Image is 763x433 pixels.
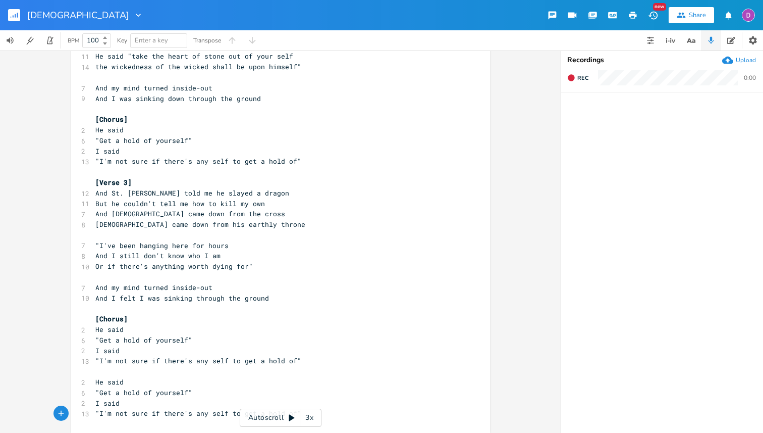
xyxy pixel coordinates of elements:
[95,147,120,156] span: I said
[95,283,212,292] span: And my mind turned inside-out
[95,241,229,250] span: "I've been hanging here for hours
[567,57,757,64] div: Recordings
[68,38,79,43] div: BPM
[689,11,706,20] div: Share
[742,9,755,22] img: Dylan
[95,335,192,345] span: "Get a hold of yourself"
[95,94,261,103] span: And I was sinking down through the ground
[95,346,120,355] span: I said
[95,199,265,208] span: But he couldn't tell me how to kill my own
[722,55,756,66] button: Upload
[95,157,301,166] span: "I'm not sure if there's any self to get a hold of"
[95,356,301,365] span: "I'm not sure if there's any self to get a hold of"
[577,74,588,82] span: Rec
[95,294,269,303] span: And I felt I was sinking through the ground
[653,3,666,11] div: New
[95,399,120,408] span: I said
[95,251,221,260] span: And I still don't know who I am
[95,52,293,61] span: He said "take the heart of stone out of your self
[95,125,124,134] span: He said
[193,37,221,43] div: Transpose
[95,178,132,187] span: [Verse 3]
[669,7,714,23] button: Share
[563,70,592,86] button: Rec
[135,36,168,45] span: Enter a key
[27,11,129,20] span: [DEMOGRAPHIC_DATA]
[240,409,321,427] div: Autoscroll
[117,37,127,43] div: Key
[300,409,318,427] div: 3x
[95,136,192,145] span: "Get a hold of yourself"
[95,83,212,92] span: And my mind turned inside-out
[95,209,285,218] span: And [DEMOGRAPHIC_DATA] came down from the cross
[95,188,289,198] span: And St. [PERSON_NAME] told me he slayed a dragon
[95,377,124,387] span: He said
[95,388,192,397] span: "Get a hold of yourself"
[95,62,301,71] span: the wickedness of the wicked shall be upon himself"
[95,115,128,124] span: [Chorus]
[95,220,305,229] span: [DEMOGRAPHIC_DATA] came down from his earthly throne
[643,6,663,24] button: New
[95,325,124,334] span: He said
[95,409,301,418] span: "I'm not sure if there's any self to get a hold of"
[95,262,253,271] span: Or if there's anything worth dying for"
[744,75,756,81] div: 0:00
[95,314,128,323] span: [Chorus]
[736,56,756,64] div: Upload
